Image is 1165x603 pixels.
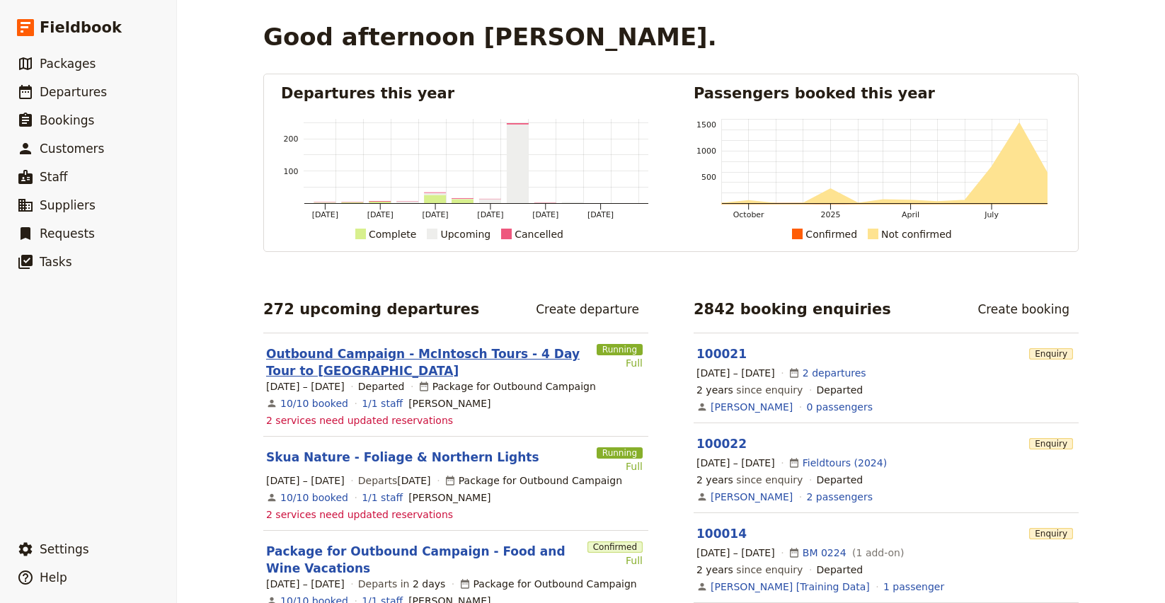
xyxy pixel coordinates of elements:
tspan: [DATE] [423,210,449,219]
h2: Passengers booked this year [694,83,1061,104]
tspan: [DATE] [312,210,338,219]
div: Confirmed [805,226,857,243]
a: 1/1 staff [362,396,403,410]
tspan: [DATE] [367,210,394,219]
span: 2 days [413,578,445,590]
a: View the passengers for this booking [883,580,944,594]
tspan: 100 [284,167,299,176]
span: [DATE] – [DATE] [696,456,775,470]
span: [DATE] – [DATE] [696,546,775,560]
span: Settings [40,542,89,556]
span: Tasks [40,255,72,269]
a: BM 0224 [803,546,847,560]
div: Departed [817,563,863,577]
span: [DATE] [397,475,430,486]
span: Departures [40,85,107,99]
span: ( 1 add-on ) [849,546,905,560]
span: Clive Paget [408,490,490,505]
h2: 2842 booking enquiries [694,299,891,320]
a: 100022 [696,437,747,451]
span: Enquiry [1029,438,1073,449]
span: Suppliers [40,198,96,212]
div: Departed [817,473,863,487]
tspan: 500 [701,173,716,182]
span: Packages [40,57,96,71]
tspan: October [733,210,764,219]
a: 1/1 staff [362,490,403,505]
tspan: 1500 [696,120,716,130]
tspan: [DATE] [532,210,558,219]
div: Full [597,356,643,370]
tspan: July [984,210,999,219]
h2: Departures this year [281,83,648,104]
div: Cancelled [515,226,563,243]
span: Confirmed [587,541,643,553]
a: 2 departures [803,366,866,380]
span: Departs in [358,577,445,591]
div: Full [587,553,643,568]
a: View the bookings for this departure [280,396,348,410]
a: Outbound Campaign - McIntosch Tours - 4 Day Tour to [GEOGRAPHIC_DATA] [266,345,591,379]
span: Enquiry [1029,528,1073,539]
a: View the passengers for this booking [807,490,873,504]
tspan: [DATE] [587,210,614,219]
a: 100021 [696,347,747,361]
div: Package for Outbound Campaign [418,379,596,394]
span: Enquiry [1029,348,1073,360]
span: since enquiry [696,473,803,487]
h2: 272 upcoming departures [263,299,479,320]
div: Package for Outbound Campaign [459,577,637,591]
a: 100014 [696,527,747,541]
a: Skua Nature - Foliage & Northern Lights [266,449,539,466]
div: Not confirmed [881,226,952,243]
span: Running [597,447,643,459]
a: [PERSON_NAME] [711,490,793,504]
span: since enquiry [696,563,803,577]
a: View the bookings for this departure [280,490,348,505]
span: [DATE] – [DATE] [696,366,775,380]
span: 2 years [696,474,733,486]
tspan: [DATE] [477,210,503,219]
span: [DATE] – [DATE] [266,473,345,488]
div: Upcoming [440,226,490,243]
a: [PERSON_NAME] [Training Data] [711,580,870,594]
span: 2 years [696,384,733,396]
span: Help [40,570,67,585]
span: Running [597,344,643,355]
a: Create booking [968,297,1079,321]
h1: Good afternoon [PERSON_NAME]. [263,23,717,51]
div: Full [597,459,643,473]
a: Fieldtours (2024) [803,456,887,470]
a: Create departure [527,297,648,321]
span: Bookings [40,113,94,127]
span: Departs [358,473,431,488]
tspan: 1000 [696,147,716,156]
a: Package for Outbound Campaign - Food and Wine Vacations [266,543,582,577]
span: Requests [40,226,95,241]
span: 2 services need updated reservations [266,413,453,427]
div: Package for Outbound Campaign [444,473,622,488]
div: Complete [369,226,416,243]
tspan: April [902,210,919,219]
span: 2 years [696,564,733,575]
span: since enquiry [696,383,803,397]
a: View the passengers for this booking [807,400,873,414]
span: Clive Paget [408,396,490,410]
span: [DATE] – [DATE] [266,379,345,394]
div: Departed [358,379,405,394]
div: Departed [817,383,863,397]
span: Fieldbook [40,17,122,38]
tspan: 2025 [820,210,840,219]
span: [DATE] – [DATE] [266,577,345,591]
span: 2 services need updated reservations [266,507,453,522]
span: Staff [40,170,68,184]
span: Customers [40,142,104,156]
a: [PERSON_NAME] [711,400,793,414]
tspan: 200 [284,134,299,144]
